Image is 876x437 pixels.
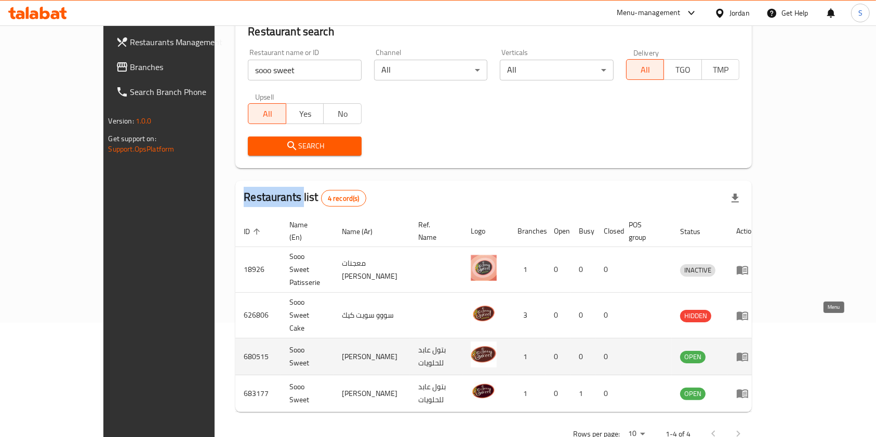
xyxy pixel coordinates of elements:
td: 0 [570,293,595,338]
td: 0 [546,293,570,338]
a: Search Branch Phone [108,79,250,104]
div: Export file [723,186,748,211]
img: Sooo Sweet Cake [471,301,497,326]
button: No [323,103,362,124]
span: S [858,7,862,19]
button: All [248,103,286,124]
th: Action [728,215,764,247]
div: INACTIVE [680,264,715,277]
button: TMP [701,59,740,80]
div: Jordan [729,7,750,19]
span: Name (Ar) [342,225,386,238]
td: 0 [570,247,595,293]
td: 18926 [235,247,281,293]
td: 0 [595,375,620,412]
td: 680515 [235,338,281,375]
button: Search [248,136,362,156]
input: Search for restaurant name or ID.. [248,60,362,80]
h2: Restaurant search [248,24,739,39]
td: 1 [509,247,546,293]
span: Name (En) [289,218,321,243]
td: 0 [546,338,570,375]
div: Menu [736,309,755,322]
div: Total records count [321,190,366,207]
span: All [631,62,660,77]
img: Sooo Sweet [471,342,497,367]
th: Busy [570,215,595,247]
td: [PERSON_NAME] [334,338,410,375]
td: 1 [509,338,546,375]
a: Support.OpsPlatform [109,142,175,156]
label: Upsell [255,93,274,100]
td: Sooo Sweet [281,338,334,375]
td: بتول عابد للحلويات [410,375,462,412]
td: 626806 [235,293,281,338]
span: No [328,106,357,121]
img: Sooo Sweet Patisserie [471,255,497,281]
td: 1 [509,375,546,412]
span: Branches [130,61,242,73]
table: enhanced table [235,215,764,412]
span: INACTIVE [680,264,715,276]
td: 0 [546,375,570,412]
th: Open [546,215,570,247]
td: Sooo Sweet Patisserie [281,247,334,293]
span: POS group [629,218,659,243]
td: [PERSON_NAME] [334,375,410,412]
div: Menu [736,387,755,400]
span: Restaurants Management [130,36,242,48]
h2: Restaurants list [244,189,366,207]
div: HIDDEN [680,310,711,322]
td: 3 [509,293,546,338]
div: Menu-management [617,7,681,19]
td: بتول عابد للحلويات [410,338,462,375]
td: Sooo Sweet Cake [281,293,334,338]
span: Ref. Name [418,218,450,243]
span: TMP [706,62,736,77]
button: Yes [286,103,324,124]
a: Branches [108,54,250,79]
div: All [500,60,614,80]
label: Delivery [633,49,659,56]
span: 4 record(s) [322,194,366,203]
span: OPEN [680,388,706,400]
span: OPEN [680,351,706,363]
td: سووو سويت كيك [334,293,410,338]
td: Sooo Sweet [281,375,334,412]
a: Restaurants Management [108,30,250,54]
td: 0 [595,293,620,338]
span: Get support on: [109,132,156,145]
td: معجنات [PERSON_NAME] [334,247,410,293]
th: Branches [509,215,546,247]
th: Closed [595,215,620,247]
td: 0 [546,247,570,293]
span: Version: [109,114,134,128]
span: Status [680,225,714,238]
span: 1.0.0 [136,114,152,128]
td: 0 [595,338,620,375]
span: Search [256,140,353,153]
button: TGO [663,59,702,80]
span: HIDDEN [680,310,711,322]
span: TGO [668,62,698,77]
span: All [253,106,282,121]
th: Logo [462,215,509,247]
div: All [374,60,488,80]
img: Sooo Sweet [471,378,497,404]
button: All [626,59,665,80]
div: OPEN [680,351,706,363]
span: Search Branch Phone [130,86,242,98]
span: Yes [290,106,320,121]
td: 0 [595,247,620,293]
span: ID [244,225,263,238]
td: 0 [570,338,595,375]
td: 1 [570,375,595,412]
td: 683177 [235,375,281,412]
